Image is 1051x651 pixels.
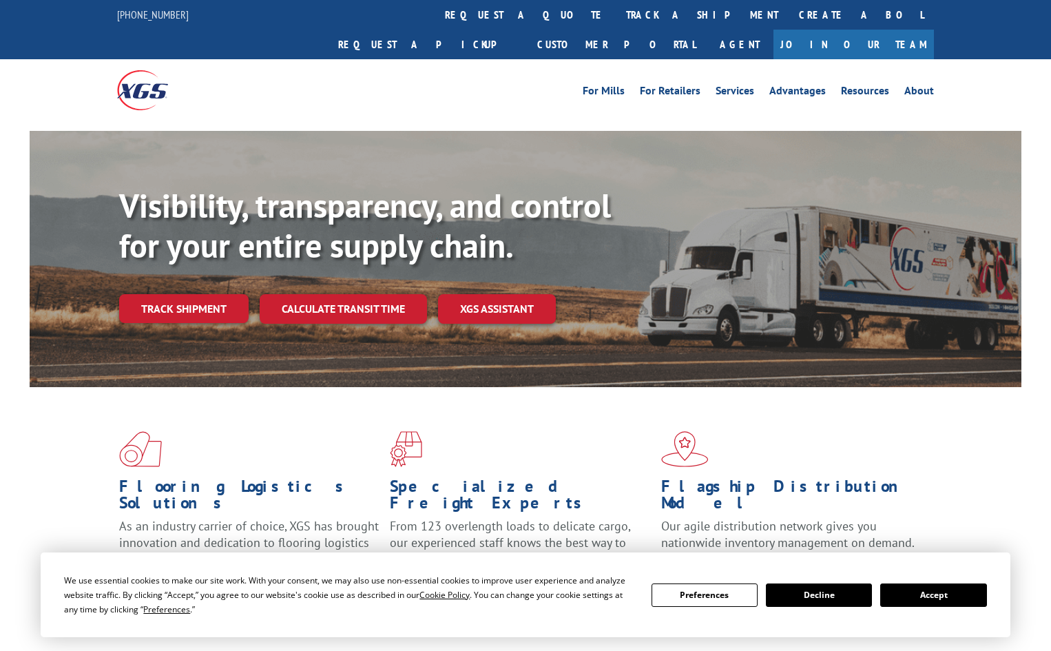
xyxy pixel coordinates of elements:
span: Preferences [143,603,190,615]
div: We use essential cookies to make our site work. With your consent, we may also use non-essential ... [64,573,634,617]
p: From 123 overlength loads to delicate cargo, our experienced staff knows the best way to move you... [390,518,650,579]
a: [PHONE_NUMBER] [117,8,189,21]
a: Services [716,85,754,101]
a: XGS ASSISTANT [438,294,556,324]
a: Track shipment [119,294,249,323]
span: As an industry carrier of choice, XGS has brought innovation and dedication to flooring logistics... [119,518,379,567]
a: For Retailers [640,85,700,101]
h1: Flagship Distribution Model [661,478,922,518]
a: Resources [841,85,889,101]
a: For Mills [583,85,625,101]
a: About [904,85,934,101]
h1: Flooring Logistics Solutions [119,478,379,518]
a: Join Our Team [773,30,934,59]
img: xgs-icon-total-supply-chain-intelligence-red [119,431,162,467]
a: Calculate transit time [260,294,427,324]
div: Cookie Consent Prompt [41,552,1010,637]
img: xgs-icon-flagship-distribution-model-red [661,431,709,467]
a: Request a pickup [328,30,527,59]
button: Accept [880,583,986,607]
a: Customer Portal [527,30,706,59]
a: Agent [706,30,773,59]
a: Advantages [769,85,826,101]
span: Cookie Policy [419,589,470,601]
img: xgs-icon-focused-on-flooring-red [390,431,422,467]
button: Preferences [652,583,758,607]
b: Visibility, transparency, and control for your entire supply chain. [119,184,611,267]
h1: Specialized Freight Experts [390,478,650,518]
span: Our agile distribution network gives you nationwide inventory management on demand. [661,518,915,550]
button: Decline [766,583,872,607]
